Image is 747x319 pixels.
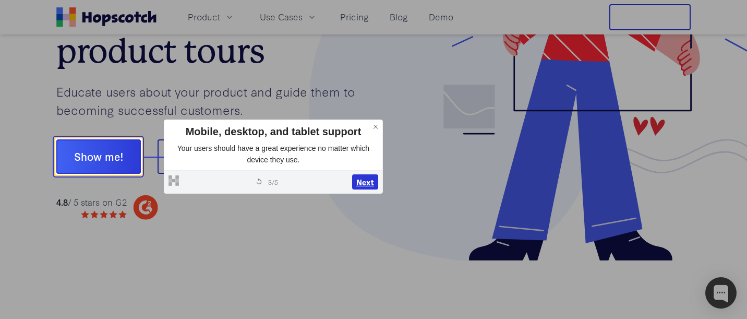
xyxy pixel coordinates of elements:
[182,8,241,26] button: Product
[254,8,323,26] button: Use Cases
[158,139,259,174] button: Book a demo
[168,124,378,139] div: Mobile, desktop, and tablet support
[168,143,378,166] p: Your users should have a great experience no matter which device they use.
[56,196,127,209] div: / 5 stars on G2
[56,139,141,174] button: Show me!
[609,4,691,30] button: Free Trial
[336,8,373,26] a: Pricing
[56,196,68,208] strong: 4.8
[425,8,457,26] a: Demo
[352,174,378,190] button: Next
[268,177,278,186] span: 3 / 5
[260,10,303,23] span: Use Cases
[385,8,412,26] a: Blog
[56,7,156,27] a: Home
[56,82,373,119] p: Educate users about your product and guide them to becoming successful customers.
[188,10,220,23] span: Product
